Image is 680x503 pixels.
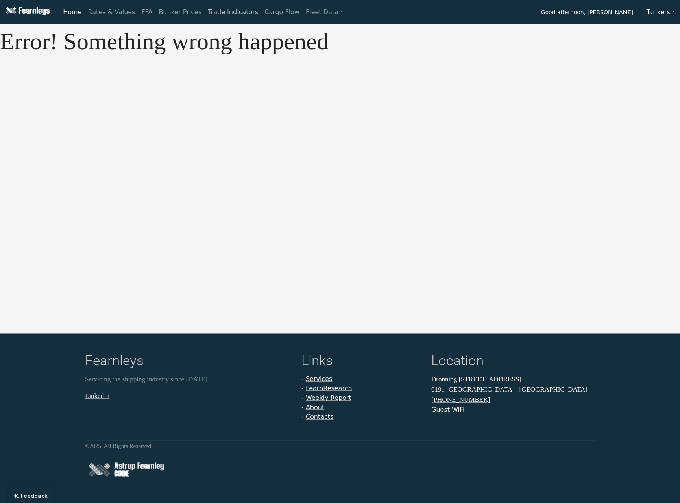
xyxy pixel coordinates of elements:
span: Good afternoon, [PERSON_NAME]. [541,6,635,20]
li: - [301,393,422,403]
a: Home [60,4,85,20]
a: Trade Indicators [205,4,261,20]
button: Tankers [641,5,680,20]
p: Dronning [STREET_ADDRESS] [431,374,595,385]
a: Rates & Values [85,4,139,20]
a: [PHONE_NUMBER] [431,396,490,403]
a: About [306,403,324,411]
a: FFA [139,4,156,20]
a: FearnResearch [306,385,352,392]
p: 0191 [GEOGRAPHIC_DATA] | [GEOGRAPHIC_DATA] [431,384,595,394]
a: Services [306,375,332,383]
h4: Location [431,353,595,371]
li: - [301,384,422,393]
a: Contacts [306,413,334,420]
li: - [301,374,422,384]
button: Guest WiFi [431,405,464,414]
p: Servicing the shipping industry since [DATE] [85,374,292,385]
li: - [301,403,422,412]
a: Weekly Report [306,394,351,401]
a: Fleet Data [303,4,346,20]
h4: Links [301,353,422,371]
img: Fearnleys Logo [4,7,50,17]
a: LinkedIn [85,392,109,399]
li: - [301,412,422,422]
a: Cargo Flow [261,4,303,20]
small: © 2025 . All Rights Reserved. [85,443,153,449]
a: Bunker Prices [155,4,205,20]
h4: Fearnleys [85,353,292,371]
